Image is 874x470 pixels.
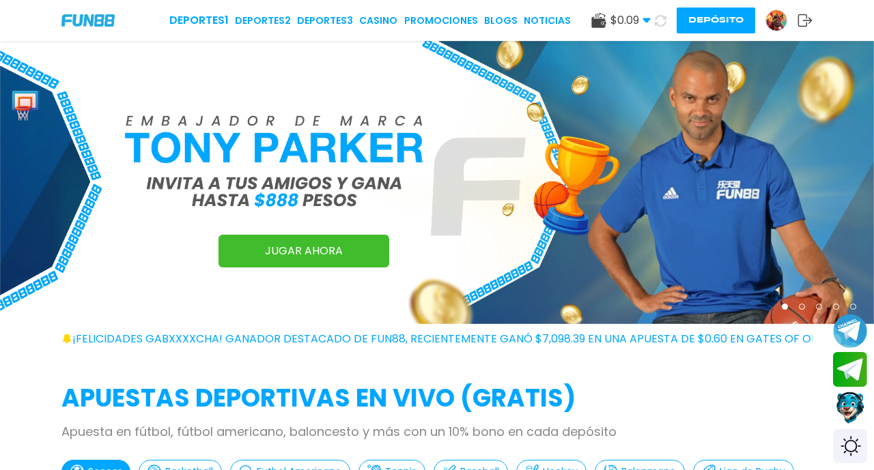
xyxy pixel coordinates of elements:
[610,12,651,29] span: $ 0.09
[765,10,798,31] a: Avatar
[61,380,813,417] h2: APUESTAS DEPORTIVAS EN VIVO (gratis)
[169,12,229,29] a: Deportes1
[359,14,397,28] a: CASINO
[297,14,353,28] a: Deportes3
[833,429,867,463] div: Switch theme
[235,14,291,28] a: Deportes2
[404,14,478,28] a: Promociones
[833,352,867,387] button: Join telegram
[484,14,518,28] a: BLOGS
[833,313,867,349] button: Join telegram channel
[524,14,571,28] a: NOTICIAS
[61,14,115,26] img: Company Logo
[766,10,787,31] img: Avatar
[677,8,755,33] button: Depósito
[61,422,813,441] p: Apuesta en fútbol, fútbol americano, baloncesto y más con un 10% bono en cada depósito
[218,235,389,267] a: JUGAR AHORA
[833,390,867,426] button: Contact customer service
